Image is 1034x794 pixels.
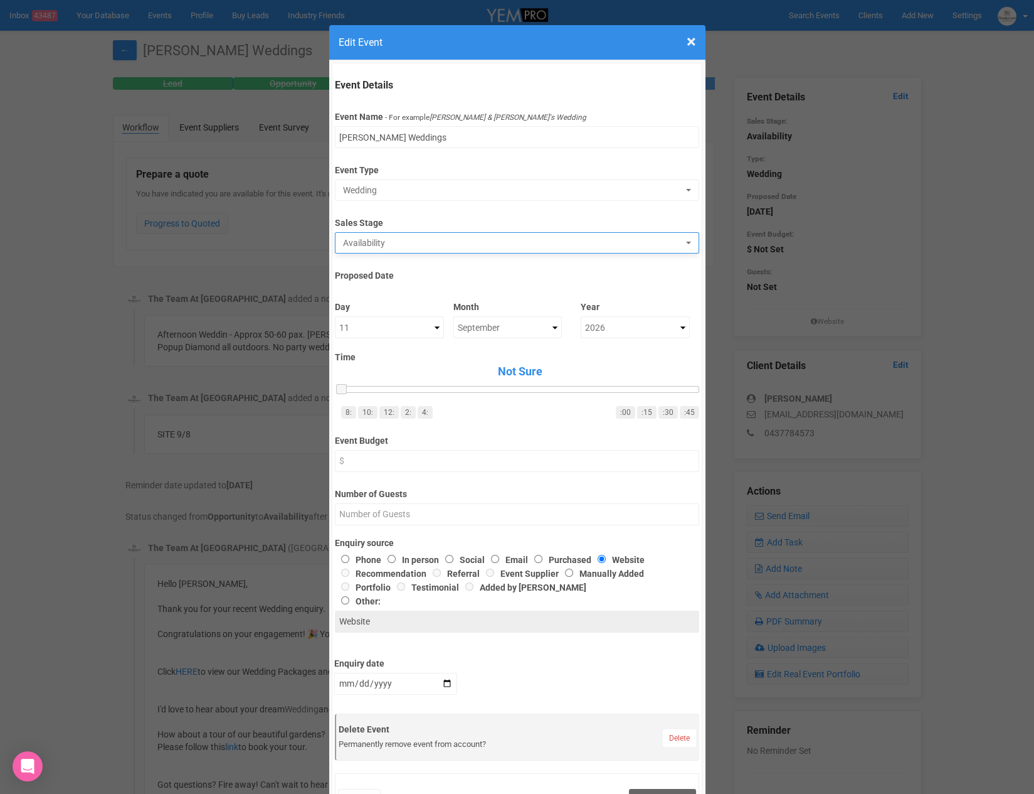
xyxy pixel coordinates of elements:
[339,35,696,50] h4: Edit Event
[485,555,528,565] label: Email
[379,406,399,419] a: 12:
[385,113,586,122] small: - For example
[341,406,356,419] a: 8:
[335,569,426,579] label: Recommendation
[559,569,644,579] label: Manually Added
[430,113,586,122] i: [PERSON_NAME] & [PERSON_NAME]'s Wedding
[335,159,699,176] label: Event Type
[339,739,696,751] div: Permanently remove event from account?
[335,212,699,229] label: Sales Stage
[335,503,699,525] input: Number of Guests
[358,406,377,419] a: 10:
[335,594,681,608] label: Other:
[335,582,391,593] label: Portfolio
[343,237,683,249] span: Availability
[343,184,683,196] span: Wedding
[335,265,699,282] label: Proposed Date
[381,555,439,565] label: In person
[334,653,457,670] label: Enquiry date
[335,430,699,447] label: Event Budget
[581,296,690,313] label: Year
[680,406,699,419] a: :45
[637,406,657,419] a: :15
[528,555,591,565] label: Purchased
[439,555,485,565] label: Social
[339,723,696,736] label: Delete Event
[480,569,559,579] label: Event Supplier
[663,729,696,747] a: Delete
[335,537,699,549] label: Enquiry source
[453,296,562,313] label: Month
[335,450,699,472] input: $
[335,78,699,93] legend: Event Details
[591,555,645,565] label: Website
[658,406,678,419] a: :30
[391,582,459,593] label: Testimonial
[418,406,433,419] a: 4:
[426,569,480,579] label: Referral
[335,126,699,148] input: Event Name
[335,351,699,363] label: Time
[335,296,444,313] label: Day
[341,363,699,380] span: Not Sure
[616,406,635,419] a: :00
[401,406,416,419] a: 2:
[335,483,699,500] label: Number of Guests
[687,31,696,52] span: ×
[335,555,381,565] label: Phone
[335,110,383,123] label: Event Name
[459,582,586,593] label: Added by [PERSON_NAME]
[13,751,43,781] div: Open Intercom Messenger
